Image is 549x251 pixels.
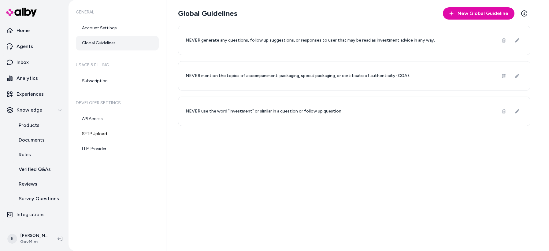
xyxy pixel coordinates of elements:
a: Survey Questions [13,191,66,206]
p: Agents [17,43,33,50]
button: E[PERSON_NAME]GovMint [4,229,53,249]
span: E [7,234,17,244]
h6: Usage & Billing [76,57,159,74]
a: Rules [13,147,66,162]
a: Account Settings [76,21,159,35]
a: LLM Provider [76,142,159,156]
p: NEVER mention the topics of accompaniment, packaging, special packaging, or certificate of authen... [186,73,410,79]
p: NEVER use the word "investment" or similar in a question or follow up question [186,108,341,114]
button: Knowledge [2,103,66,117]
span: New Global Guideline [458,10,508,17]
a: Verified Q&As [13,162,66,177]
a: Experiences [2,87,66,102]
img: alby Logo [6,8,37,17]
p: Analytics [17,75,38,82]
p: Verified Q&As [19,166,51,173]
p: Inbox [17,59,29,66]
p: Products [19,122,39,129]
p: Experiences [17,90,44,98]
a: Inbox [2,55,66,70]
a: Global Guidelines [76,36,159,50]
p: Documents [19,136,45,144]
p: Integrations [17,211,45,218]
h2: Global Guidelines [178,9,237,18]
a: Home [2,23,66,38]
a: Agents [2,39,66,54]
h6: Developer Settings [76,94,159,112]
p: Knowledge [17,106,42,114]
a: Integrations [2,207,66,222]
button: New Global Guideline [443,7,514,20]
p: Rules [19,151,31,158]
p: [PERSON_NAME] [20,233,48,239]
a: Analytics [2,71,66,86]
a: Documents [13,133,66,147]
p: Survey Questions [19,195,59,202]
a: API Access [76,112,159,126]
a: Products [13,118,66,133]
p: Home [17,27,30,34]
a: Reviews [13,177,66,191]
a: Subscription [76,74,159,88]
p: NEVER generate any questions, follow up suggestions, or responses to user that may be read as inv... [186,37,435,43]
h6: General [76,4,159,21]
p: Reviews [19,180,37,188]
span: GovMint [20,239,48,245]
a: SFTP Upload [76,127,159,141]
